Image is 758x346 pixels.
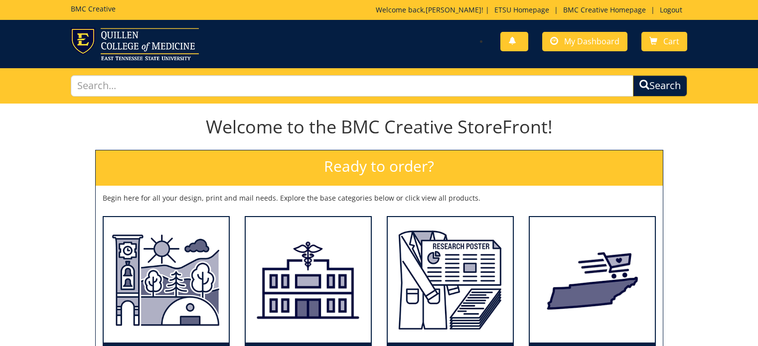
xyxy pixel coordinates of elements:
span: My Dashboard [564,36,619,47]
a: BMC Creative Homepage [558,5,651,14]
a: Cart [641,32,687,51]
h2: Ready to order? [96,150,663,186]
button: Search [633,75,687,97]
h1: Welcome to the BMC Creative StoreFront! [95,117,663,137]
span: Cart [663,36,679,47]
h5: BMC Creative [71,5,116,12]
a: Logout [655,5,687,14]
img: ETSU Health (all clinics with ETSU Health branding) [246,217,371,343]
img: ETSU Academic Departments (all colleges and departments) [104,217,229,343]
a: ETSU Homepage [489,5,554,14]
img: ETSU logo [71,28,199,60]
input: Search... [71,75,634,97]
img: Students (undergraduate and graduate) [388,217,513,343]
p: Begin here for all your design, print and mail needs. Explore the base categories below or click ... [103,193,656,203]
p: Welcome back, ! | | | [376,5,687,15]
a: My Dashboard [542,32,627,51]
a: [PERSON_NAME] [426,5,481,14]
img: State/Federal (other than ETSU) [530,217,655,343]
